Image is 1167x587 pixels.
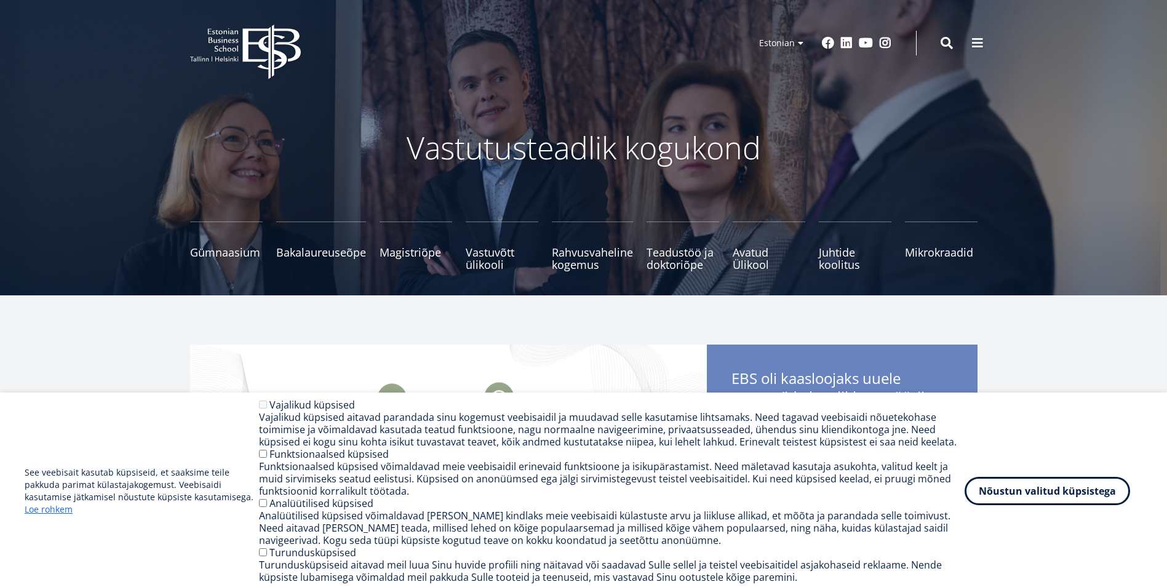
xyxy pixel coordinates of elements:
[380,222,452,271] a: Magistriõpe
[269,447,389,461] label: Funktsionaalsed küpsised
[731,388,953,406] span: startup’ide kestlikkuse tööriistakastile
[819,246,891,271] span: Juhtide koolitus
[269,546,356,559] label: Turundusküpsised
[819,222,891,271] a: Juhtide koolitus
[380,246,452,258] span: Magistriõpe
[647,246,719,271] span: Teadustöö ja doktoriõpe
[276,246,366,258] span: Bakalaureuseõpe
[259,509,965,546] div: Analüütilised küpsised võimaldavad [PERSON_NAME] kindlaks meie veebisaidi külastuste arvu ja liik...
[552,222,633,271] a: Rahvusvaheline kogemus
[879,37,891,49] a: Instagram
[647,222,719,271] a: Teadustöö ja doktoriõpe
[466,246,538,271] span: Vastuvõtt ülikooli
[822,37,834,49] a: Facebook
[840,37,853,49] a: Linkedin
[259,559,965,583] div: Turundusküpsiseid aitavad meil luua Sinu huvide profiili ning näitavad või saadavad Sulle sellel ...
[25,503,73,516] a: Loe rohkem
[190,222,263,271] a: Gümnaasium
[259,411,965,448] div: Vajalikud küpsised aitavad parandada sinu kogemust veebisaidil ja muudavad selle kasutamise lihts...
[25,466,259,516] p: See veebisait kasutab küpsiseid, et saaksime teile pakkuda parimat külastajakogemust. Veebisaidi ...
[731,369,953,410] span: EBS oli kaasloojaks uuele
[733,222,805,271] a: Avatud Ülikool
[269,398,355,412] label: Vajalikud küpsised
[905,222,978,271] a: Mikrokraadid
[269,497,373,510] label: Analüütilised küpsised
[190,345,707,578] img: Startup toolkit image
[259,460,965,497] div: Funktsionaalsed küpsised võimaldavad meie veebisaidil erinevaid funktsioone ja isikupärastamist. ...
[258,129,910,166] p: Vastutusteadlik kogukond
[552,246,633,271] span: Rahvusvaheline kogemus
[733,246,805,271] span: Avatud Ülikool
[965,477,1130,505] button: Nõustun valitud küpsistega
[859,37,873,49] a: Youtube
[276,222,366,271] a: Bakalaureuseõpe
[905,246,978,258] span: Mikrokraadid
[190,246,263,258] span: Gümnaasium
[466,222,538,271] a: Vastuvõtt ülikooli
